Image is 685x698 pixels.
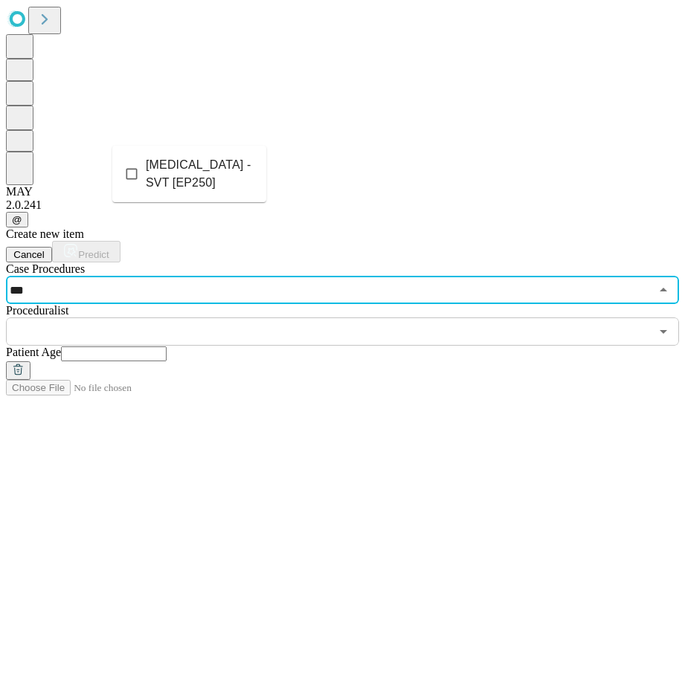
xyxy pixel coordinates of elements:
[6,304,68,317] span: Proceduralist
[6,247,52,262] button: Cancel
[6,346,61,358] span: Patient Age
[6,262,85,275] span: Scheduled Procedure
[12,214,22,225] span: @
[146,156,254,192] span: [MEDICAL_DATA] - SVT [EP250]
[653,279,674,300] button: Close
[6,227,84,240] span: Create new item
[78,249,109,260] span: Predict
[6,198,679,212] div: 2.0.241
[6,185,679,198] div: MAY
[653,321,674,342] button: Open
[13,249,45,260] span: Cancel
[6,212,28,227] button: @
[52,241,120,262] button: Predict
